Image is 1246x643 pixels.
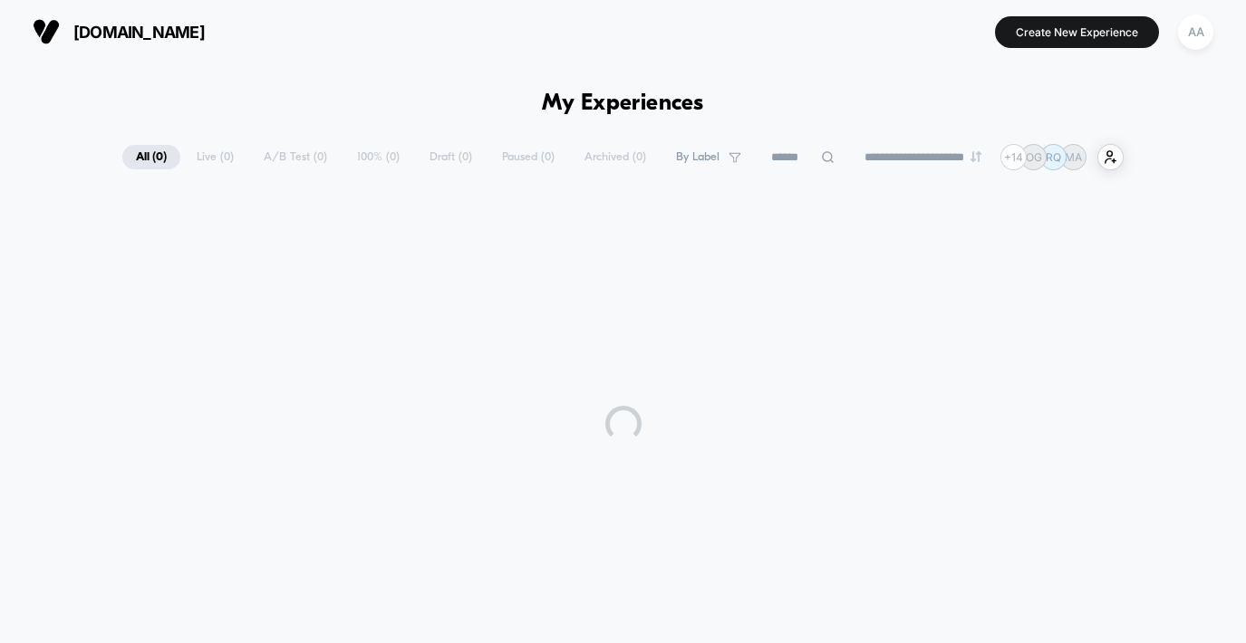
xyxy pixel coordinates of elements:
[1065,150,1082,164] p: MA
[73,23,205,42] span: [DOMAIN_NAME]
[1173,14,1219,51] button: AA
[995,16,1159,48] button: Create New Experience
[1026,150,1042,164] p: OG
[1046,150,1061,164] p: RQ
[1178,14,1213,50] div: AA
[971,151,981,162] img: end
[33,18,60,45] img: Visually logo
[676,150,720,164] span: By Label
[27,17,210,46] button: [DOMAIN_NAME]
[1000,144,1027,170] div: + 14
[122,145,180,169] span: All ( 0 )
[542,91,704,117] h1: My Experiences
